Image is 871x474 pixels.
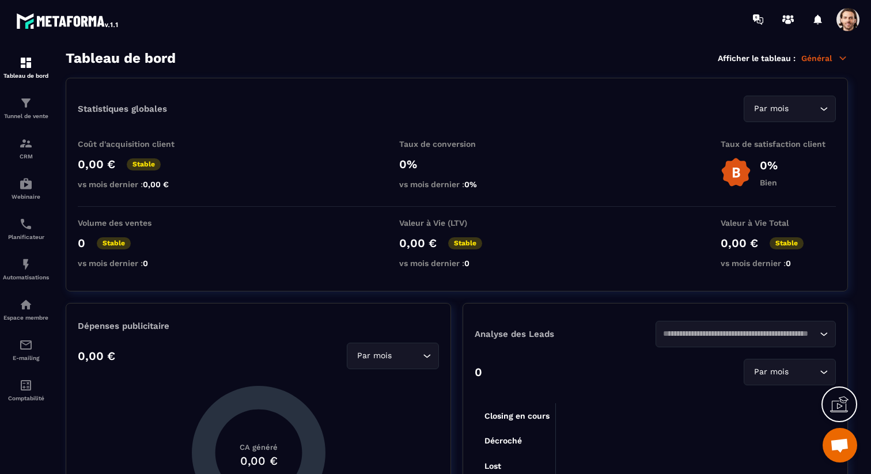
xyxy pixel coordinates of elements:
p: Webinaire [3,194,49,200]
p: 0 [475,365,482,379]
p: 0 [78,236,85,250]
img: logo [16,10,120,31]
span: Par mois [354,350,394,362]
p: Stable [127,158,161,170]
input: Search for option [663,328,817,340]
p: Coût d'acquisition client [78,139,193,149]
div: Search for option [656,321,836,347]
a: formationformationTunnel de vente [3,88,49,128]
p: Tableau de bord [3,73,49,79]
p: 0,00 € [78,157,115,171]
tspan: Lost [484,461,501,471]
div: Search for option [347,343,439,369]
p: Statistiques globales [78,104,167,114]
a: schedulerschedulerPlanificateur [3,208,49,249]
tspan: Décroché [484,436,522,445]
p: Taux de conversion [399,139,514,149]
p: vs mois dernier : [721,259,836,268]
a: emailemailE-mailing [3,329,49,370]
p: Stable [448,237,482,249]
img: formation [19,136,33,150]
span: 0 [143,259,148,268]
input: Search for option [791,366,817,378]
p: CRM [3,153,49,160]
tspan: Closing en cours [484,411,550,421]
div: Search for option [744,96,836,122]
p: Analyse des Leads [475,329,656,339]
span: Par mois [751,103,791,115]
a: automationsautomationsWebinaire [3,168,49,208]
a: automationsautomationsAutomatisations [3,249,49,289]
img: formation [19,56,33,70]
a: formationformationTableau de bord [3,47,49,88]
p: Général [801,53,848,63]
p: Valeur à Vie Total [721,218,836,227]
p: Taux de satisfaction client [721,139,836,149]
div: Search for option [744,359,836,385]
a: accountantaccountantComptabilité [3,370,49,410]
img: b-badge-o.b3b20ee6.svg [721,157,751,188]
img: automations [19,257,33,271]
img: formation [19,96,33,110]
p: Afficher le tableau : [718,54,796,63]
p: 0% [399,157,514,171]
p: 0,00 € [399,236,437,250]
p: Bien [760,178,778,187]
p: Volume des ventes [78,218,193,227]
p: vs mois dernier : [399,180,514,189]
span: 0 [464,259,469,268]
p: Planificateur [3,234,49,240]
img: accountant [19,378,33,392]
a: formationformationCRM [3,128,49,168]
p: Automatisations [3,274,49,280]
span: 0,00 € [143,180,169,189]
h3: Tableau de bord [66,50,176,66]
p: Stable [97,237,131,249]
span: 0% [464,180,477,189]
p: Dépenses publicitaire [78,321,439,331]
img: scheduler [19,217,33,231]
p: Tunnel de vente [3,113,49,119]
p: 0,00 € [721,236,758,250]
a: automationsautomationsEspace membre [3,289,49,329]
p: Comptabilité [3,395,49,401]
img: email [19,338,33,352]
p: 0,00 € [78,349,115,363]
p: Espace membre [3,314,49,321]
span: Par mois [751,366,791,378]
span: 0 [786,259,791,268]
p: vs mois dernier : [78,180,193,189]
p: vs mois dernier : [78,259,193,268]
input: Search for option [791,103,817,115]
img: automations [19,177,33,191]
p: vs mois dernier : [399,259,514,268]
p: E-mailing [3,355,49,361]
input: Search for option [394,350,420,362]
a: Ouvrir le chat [823,428,857,462]
p: Valeur à Vie (LTV) [399,218,514,227]
img: automations [19,298,33,312]
p: 0% [760,158,778,172]
p: Stable [770,237,804,249]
